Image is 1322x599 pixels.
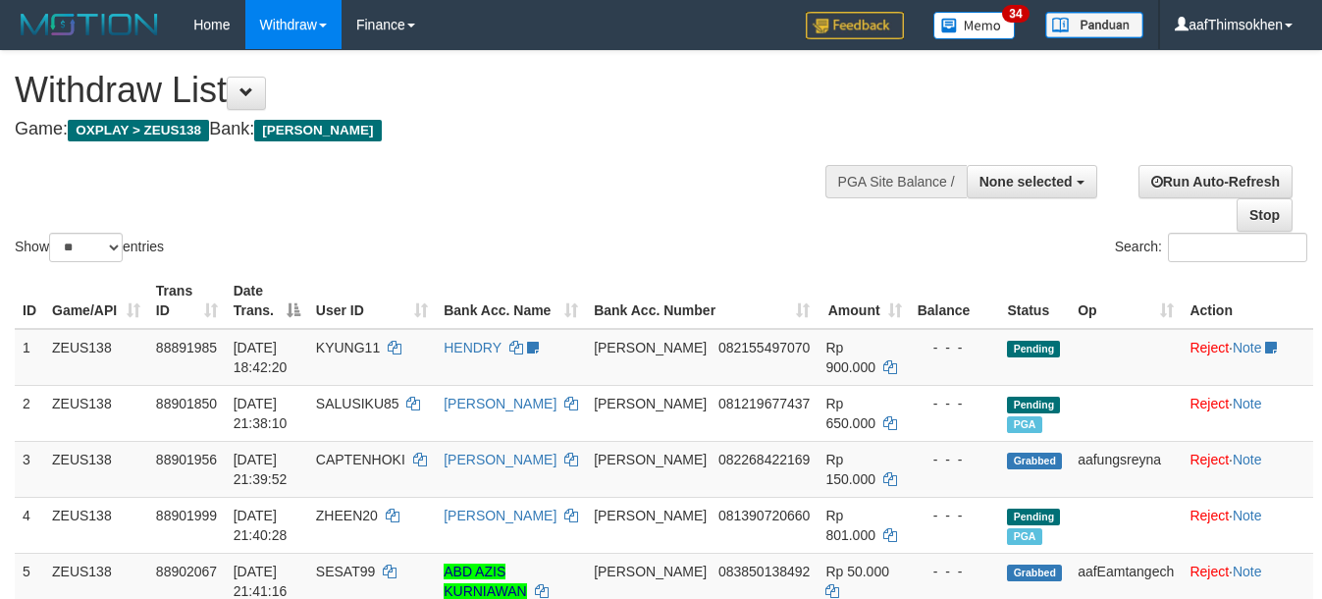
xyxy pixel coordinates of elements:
img: MOTION_logo.png [15,10,164,39]
th: Balance [910,273,1000,329]
a: [PERSON_NAME] [444,508,556,523]
a: Stop [1237,198,1293,232]
div: - - - [918,450,992,469]
span: Marked by aafchomsokheang [1007,528,1041,545]
span: Copy 083850138492 to clipboard [718,564,810,579]
td: · [1182,497,1313,553]
td: 3 [15,441,44,497]
td: · [1182,441,1313,497]
div: PGA Site Balance / [825,165,967,198]
div: - - - [918,394,992,413]
span: CAPTENHOKI [316,452,405,467]
a: Reject [1190,508,1229,523]
span: Copy 082268422169 to clipboard [718,452,810,467]
label: Search: [1115,233,1307,262]
span: Pending [1007,397,1060,413]
td: 2 [15,385,44,441]
a: Reject [1190,396,1229,411]
span: Rp 650.000 [825,396,875,431]
a: Reject [1190,452,1229,467]
span: 88891985 [156,340,217,355]
img: Feedback.jpg [806,12,904,39]
span: [PERSON_NAME] [594,564,707,579]
span: OXPLAY > ZEUS138 [68,120,209,141]
span: Grabbed [1007,565,1062,581]
img: Button%20Memo.svg [933,12,1016,39]
select: Showentries [49,233,123,262]
th: Bank Acc. Number: activate to sort column ascending [586,273,818,329]
span: [DATE] 21:41:16 [234,564,288,599]
label: Show entries [15,233,164,262]
span: [DATE] 18:42:20 [234,340,288,375]
span: [PERSON_NAME] [594,452,707,467]
span: Rp 150.000 [825,452,875,487]
th: Trans ID: activate to sort column ascending [148,273,226,329]
a: HENDRY [444,340,502,355]
span: 88901850 [156,396,217,411]
a: Reject [1190,340,1229,355]
span: ZHEEN20 [316,508,378,523]
span: [PERSON_NAME] [594,396,707,411]
td: aafungsreyna [1070,441,1182,497]
span: [PERSON_NAME] [594,340,707,355]
h4: Game: Bank: [15,120,862,139]
span: Copy 082155497070 to clipboard [718,340,810,355]
a: Run Auto-Refresh [1138,165,1293,198]
th: Op: activate to sort column ascending [1070,273,1182,329]
a: Note [1233,564,1262,579]
span: Rp 50.000 [825,564,889,579]
span: Rp 801.000 [825,508,875,543]
span: [DATE] 21:40:28 [234,508,288,543]
span: Pending [1007,509,1060,525]
th: User ID: activate to sort column ascending [308,273,436,329]
div: - - - [918,338,992,357]
span: Copy 081390720660 to clipboard [718,508,810,523]
div: - - - [918,506,992,525]
a: [PERSON_NAME] [444,396,556,411]
th: Game/API: activate to sort column ascending [44,273,148,329]
td: 4 [15,497,44,553]
span: KYUNG11 [316,340,380,355]
span: SESAT99 [316,564,375,579]
input: Search: [1168,233,1307,262]
a: Note [1233,508,1262,523]
span: [DATE] 21:38:10 [234,396,288,431]
span: Grabbed [1007,453,1062,469]
td: · [1182,385,1313,441]
span: [PERSON_NAME] [594,508,707,523]
span: [PERSON_NAME] [254,120,381,141]
td: · [1182,329,1313,386]
a: [PERSON_NAME] [444,452,556,467]
a: Note [1233,396,1262,411]
img: panduan.png [1045,12,1143,38]
span: Pending [1007,341,1060,357]
span: 88902067 [156,564,217,579]
th: Status [999,273,1070,329]
h1: Withdraw List [15,71,862,110]
span: 88901956 [156,452,217,467]
th: ID [15,273,44,329]
a: Note [1233,340,1262,355]
a: Reject [1190,564,1229,579]
span: Rp 900.000 [825,340,875,375]
th: Amount: activate to sort column ascending [818,273,909,329]
td: ZEUS138 [44,441,148,497]
span: Marked by aafchomsokheang [1007,416,1041,433]
a: ABD AZIS KURNIAWAN [444,564,527,599]
span: 88901999 [156,508,217,523]
th: Action [1182,273,1313,329]
span: SALUSIKU85 [316,396,399,411]
td: ZEUS138 [44,497,148,553]
span: None selected [979,174,1073,190]
a: Note [1233,452,1262,467]
td: ZEUS138 [44,385,148,441]
th: Bank Acc. Name: activate to sort column ascending [436,273,586,329]
span: Copy 081219677437 to clipboard [718,396,810,411]
span: [DATE] 21:39:52 [234,452,288,487]
span: 34 [1002,5,1029,23]
th: Date Trans.: activate to sort column descending [226,273,308,329]
td: ZEUS138 [44,329,148,386]
div: - - - [918,562,992,581]
td: 1 [15,329,44,386]
button: None selected [967,165,1097,198]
